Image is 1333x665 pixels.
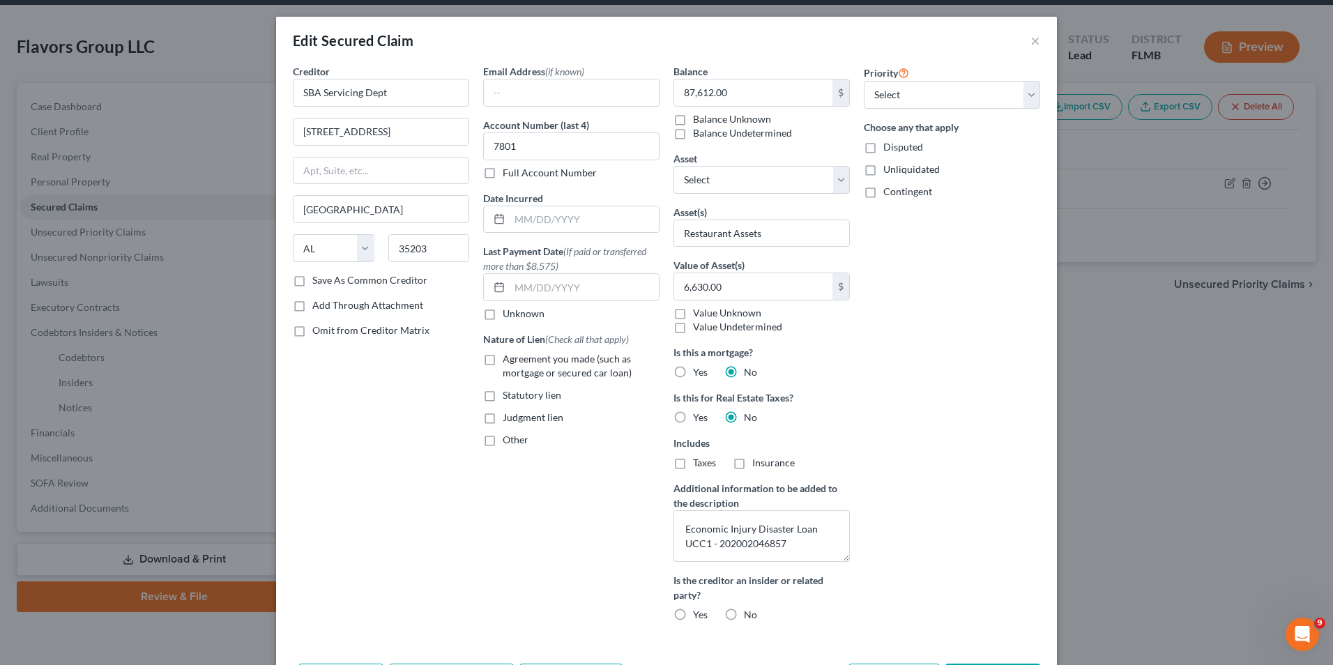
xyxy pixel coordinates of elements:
label: Email Address [483,64,584,79]
span: Omit from Creditor Matrix [312,324,429,336]
span: Taxes [693,457,716,468]
label: Is this a mortgage? [673,345,850,360]
label: Value Undetermined [693,320,782,334]
span: (if known) [545,66,584,77]
span: Asset [673,153,697,165]
input: MM/DD/YYYY [510,274,659,300]
div: Edit Secured Claim [293,31,413,50]
label: Includes [673,436,850,450]
div: $ [832,79,849,106]
label: Choose any that apply [864,120,1040,135]
input: Search creditor by name... [293,79,469,107]
label: Unknown [503,307,544,321]
span: Unliquidated [883,163,940,175]
span: (Check all that apply) [545,333,629,345]
label: Balance [673,64,708,79]
span: Insurance [752,457,795,468]
span: Creditor [293,66,330,77]
label: Value of Asset(s) [673,258,745,273]
label: Priority [864,64,909,81]
label: Add Through Attachment [312,298,423,312]
input: -- [484,79,659,106]
span: Contingent [883,185,932,197]
span: No [744,366,757,378]
span: Disputed [883,141,923,153]
label: Account Number (last 4) [483,118,589,132]
span: Other [503,434,528,445]
input: Specify... [674,220,849,247]
label: Value Unknown [693,306,761,320]
span: Yes [693,366,708,378]
label: Date Incurred [483,191,543,206]
span: Statutory lien [503,389,561,401]
span: (If paid or transferred more than $8,575) [483,245,646,272]
label: Balance Undetermined [693,126,792,140]
label: Nature of Lien [483,332,629,346]
input: MM/DD/YYYY [510,206,659,233]
label: Is this for Real Estate Taxes? [673,390,850,405]
label: Last Payment Date [483,244,660,273]
button: × [1030,32,1040,49]
span: No [744,609,757,620]
label: Full Account Number [503,166,597,180]
input: 0.00 [674,79,832,106]
label: Additional information to be added to the description [673,481,850,510]
span: No [744,411,757,423]
input: Enter address... [294,119,469,145]
label: Balance Unknown [693,112,771,126]
div: $ [832,273,849,300]
input: 0.00 [674,273,832,300]
input: Enter zip... [388,234,470,262]
input: Apt, Suite, etc... [294,158,469,184]
label: Asset(s) [673,205,707,220]
span: Yes [693,411,708,423]
input: XXXX [483,132,660,160]
span: Judgment lien [503,411,563,423]
span: Agreement you made (such as mortgage or secured car loan) [503,353,632,379]
label: Is the creditor an insider or related party? [673,573,850,602]
span: Yes [693,609,708,620]
span: 9 [1314,618,1325,629]
input: Enter city... [294,196,469,222]
label: Save As Common Creditor [312,273,427,287]
iframe: Intercom live chat [1286,618,1319,651]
